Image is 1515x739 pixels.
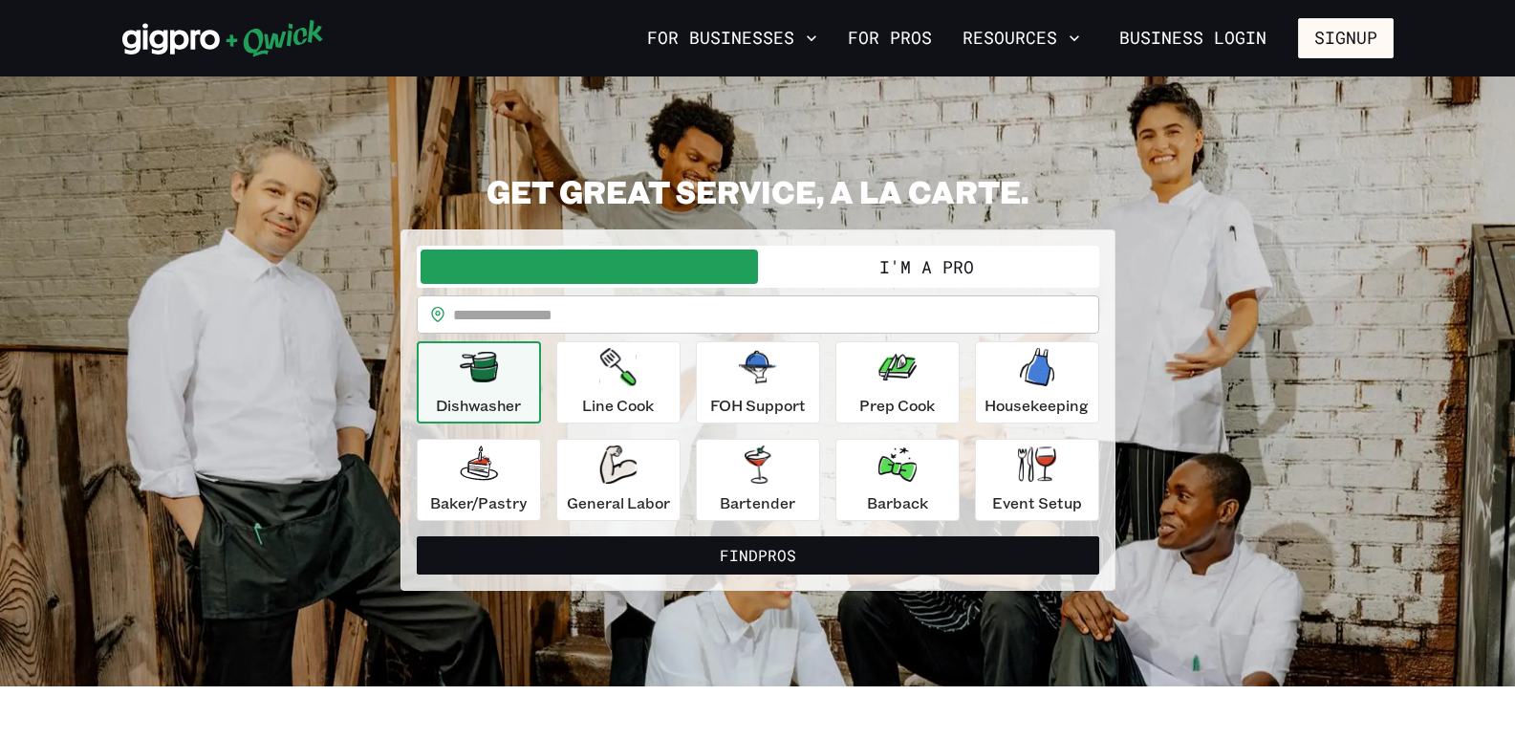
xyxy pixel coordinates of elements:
[696,341,820,424] button: FOH Support
[582,394,654,417] p: Line Cook
[556,439,681,521] button: General Labor
[417,341,541,424] button: Dishwasher
[867,491,928,514] p: Barback
[421,250,758,284] button: I'm a Business
[859,394,935,417] p: Prep Cook
[975,439,1099,521] button: Event Setup
[840,22,940,54] a: For Pros
[400,172,1115,210] h2: GET GREAT SERVICE, A LA CARTE.
[430,491,527,514] p: Baker/Pastry
[417,439,541,521] button: Baker/Pastry
[567,491,670,514] p: General Labor
[955,22,1088,54] button: Resources
[985,394,1089,417] p: Housekeeping
[1103,18,1283,58] a: Business Login
[720,491,795,514] p: Bartender
[758,250,1095,284] button: I'm a Pro
[835,341,960,424] button: Prep Cook
[417,536,1099,575] button: FindPros
[975,341,1099,424] button: Housekeeping
[556,341,681,424] button: Line Cook
[992,491,1082,514] p: Event Setup
[1298,18,1394,58] button: Signup
[436,394,521,417] p: Dishwasher
[710,394,806,417] p: FOH Support
[639,22,825,54] button: For Businesses
[696,439,820,521] button: Bartender
[835,439,960,521] button: Barback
